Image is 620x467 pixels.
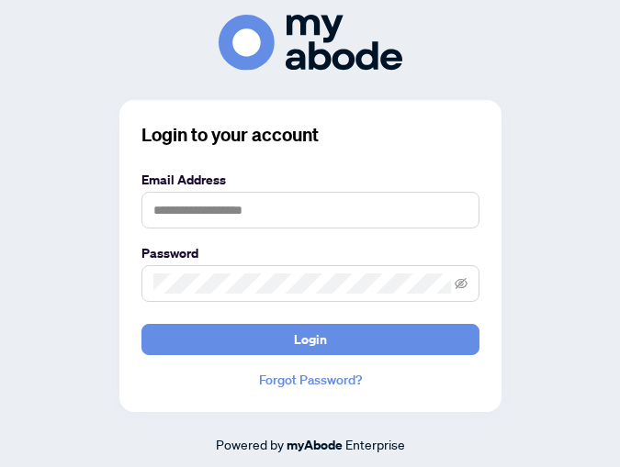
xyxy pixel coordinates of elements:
[455,277,468,290] span: eye-invisible
[141,324,479,355] button: Login
[141,370,479,390] a: Forgot Password?
[141,243,479,263] label: Password
[141,170,479,190] label: Email Address
[141,122,479,148] h3: Login to your account
[216,436,284,452] span: Powered by
[287,435,343,455] a: myAbode
[294,325,327,354] span: Login
[345,436,405,452] span: Enterprise
[219,15,402,71] img: ma-logo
